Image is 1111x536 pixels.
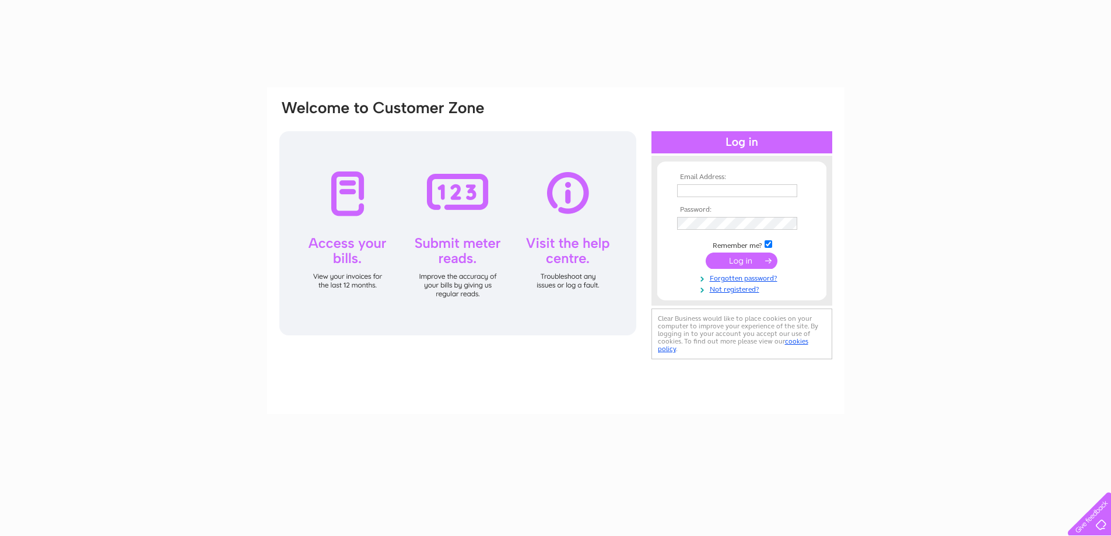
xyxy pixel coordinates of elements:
[677,283,809,294] a: Not registered?
[651,309,832,359] div: Clear Business would like to place cookies on your computer to improve your experience of the sit...
[674,239,809,250] td: Remember me?
[674,206,809,214] th: Password:
[674,173,809,181] th: Email Address:
[706,253,777,269] input: Submit
[677,272,809,283] a: Forgotten password?
[658,337,808,353] a: cookies policy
